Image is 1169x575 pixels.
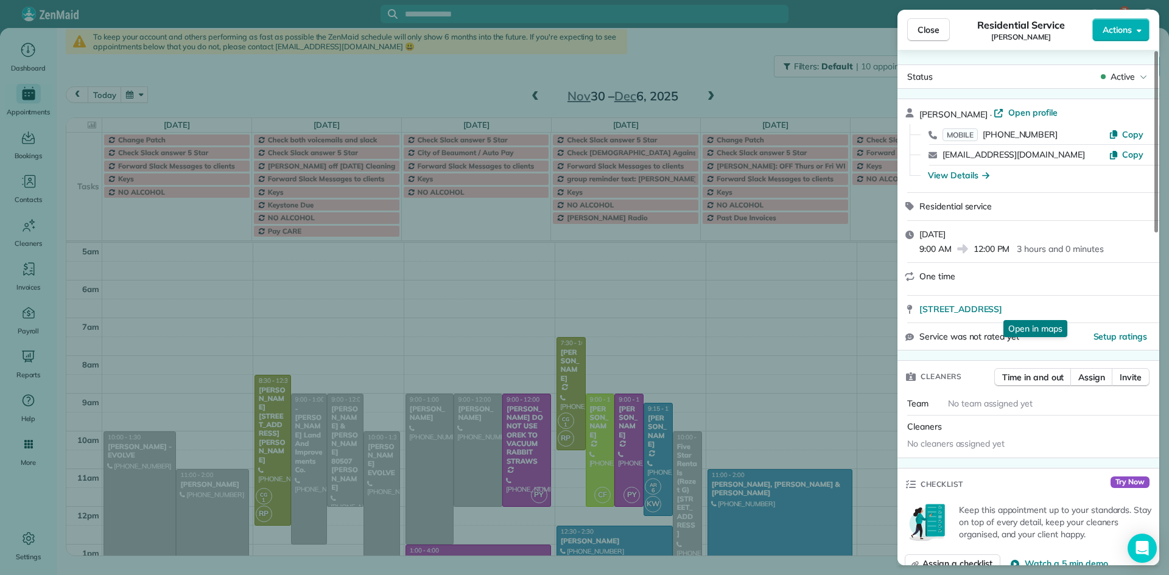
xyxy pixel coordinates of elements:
p: Open in maps [1003,320,1067,337]
span: [PHONE_NUMBER] [983,129,1058,140]
span: Setup ratings [1094,331,1148,342]
span: [DATE] [919,229,946,240]
p: 3 hours and 0 minutes [1017,243,1103,255]
span: Copy [1122,149,1143,160]
button: Copy [1109,148,1143,161]
span: Try Now [1111,476,1150,489]
span: No cleaners assigned yet [907,438,1005,449]
button: Close [907,18,950,41]
a: [EMAIL_ADDRESS][DOMAIN_NAME] [943,149,1085,160]
span: Status [907,71,933,82]
span: Assign a checklist [922,557,992,570]
span: Cleaners [907,421,942,432]
button: Invite [1112,368,1150,386]
button: Copy [1109,128,1143,141]
span: No team assigned yet [948,398,1033,409]
span: [PERSON_NAME] [991,32,1051,42]
span: MOBILE [943,128,978,141]
a: [STREET_ADDRESS] [919,303,1152,315]
button: Time in and out [994,368,1072,386]
span: Actions [1103,24,1132,36]
button: Setup ratings [1094,330,1148,343]
span: [STREET_ADDRESS] [919,303,1002,315]
span: Close [918,24,939,36]
button: Watch a 5 min demo [1010,557,1108,570]
span: 12:00 PM [974,243,1010,255]
button: Assign [1070,368,1113,386]
span: Time in and out [1002,371,1064,383]
span: Watch a 5 min demo [1025,557,1108,570]
p: Keep this appointment up to your standards. Stay on top of every detail, keep your cleaners organ... [959,504,1152,540]
span: Open profile [1008,106,1058,119]
span: Residential service [919,201,992,212]
span: One time [919,271,955,282]
span: 9:00 AM [919,243,952,255]
div: Open Intercom Messenger [1128,534,1157,563]
span: Service was not rated yet [919,330,1019,343]
span: Copy [1122,129,1143,140]
a: Open profile [994,106,1058,119]
span: · [988,110,994,119]
span: Active [1111,71,1135,83]
span: Invite [1120,371,1142,383]
span: Residential Service [977,18,1064,32]
span: [PERSON_NAME] [919,109,988,120]
span: Team [907,398,929,409]
span: Checklist [921,478,963,490]
span: Assign [1078,371,1105,383]
span: Cleaners [921,371,961,383]
button: Assign a checklist [905,554,1000,573]
a: MOBILE[PHONE_NUMBER] [943,128,1058,141]
button: View Details [928,169,989,181]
